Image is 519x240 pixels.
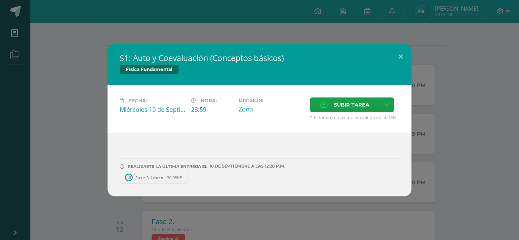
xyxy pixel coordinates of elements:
span: Subir tarea [334,98,369,112]
span: 70.95KB [167,175,182,180]
span: REALIZASTE LA ÚLTIMA ENTREGA EL [128,164,207,169]
span: Física Fundamental [120,65,179,74]
span: Fase 3.1.docx [131,175,167,180]
a: Fase 3.1.docx 70.95KB [120,171,188,184]
span: Fecha: [128,98,147,104]
span: 10 DE septiembre A LAS 12:28 P.M. [207,166,285,166]
span: Hora: [201,98,217,104]
div: 23:59 [191,105,233,114]
h2: S1: Auto y Coevaluación (Conceptos básicos) [120,53,399,63]
button: Close (Esc) [390,44,411,69]
label: División: [239,97,304,103]
div: Zona [239,105,304,113]
div: Miércoles 10 de Septiembre [120,105,185,114]
span: * El tamaño máximo permitido es 50 MB [310,114,399,121]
